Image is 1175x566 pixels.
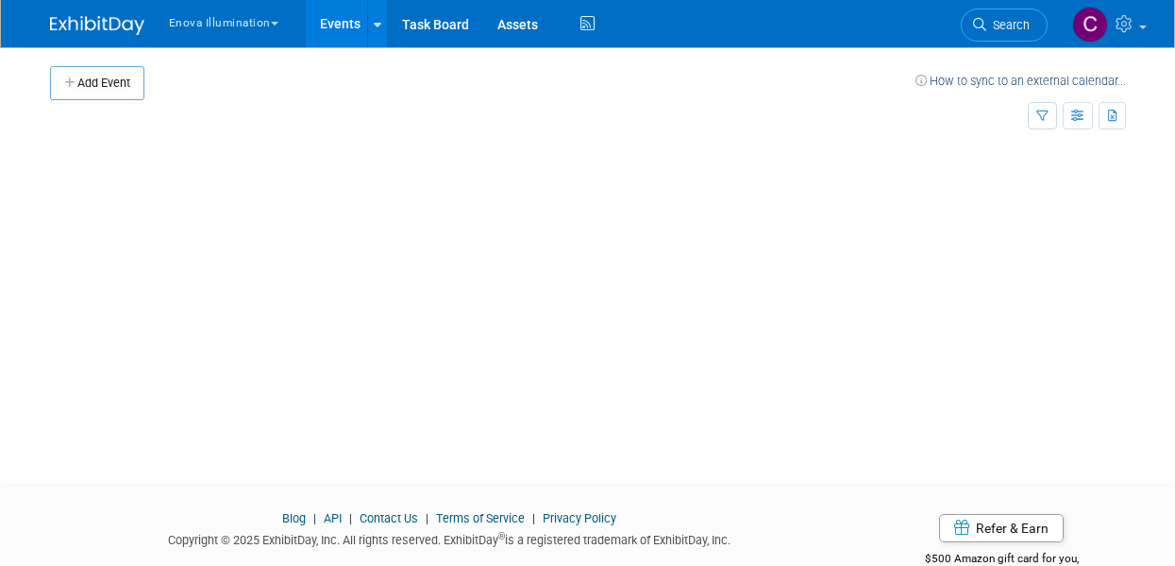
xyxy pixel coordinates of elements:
[50,527,850,549] div: Copyright © 2025 ExhibitDay, Inc. All rights reserved. ExhibitDay is a registered trademark of Ex...
[939,514,1064,542] a: Refer & Earn
[915,74,1126,88] a: How to sync to an external calendar...
[498,531,505,541] sup: ®
[50,16,144,35] img: ExhibitDay
[543,511,616,525] a: Privacy Policy
[282,511,306,525] a: Blog
[344,511,357,525] span: |
[421,511,433,525] span: |
[528,511,540,525] span: |
[50,66,144,100] button: Add Event
[309,511,321,525] span: |
[324,511,342,525] a: API
[360,511,418,525] a: Contact Us
[961,9,1048,42] a: Search
[436,511,525,525] a: Terms of Service
[1072,7,1108,43] img: Coley McClendon
[986,18,1030,32] span: Search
